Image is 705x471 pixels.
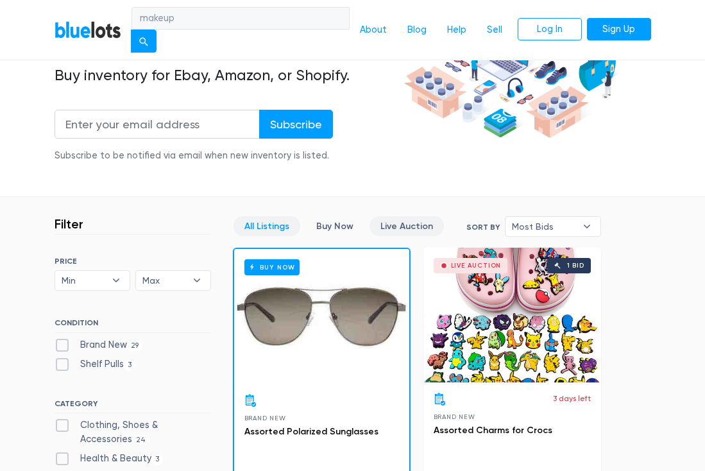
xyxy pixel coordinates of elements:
b: ▾ [103,271,130,290]
a: Help [437,18,477,42]
span: Max [142,271,186,290]
span: 3 [151,455,164,465]
b: ▾ [573,217,600,236]
a: Assorted Charms for Crocs [434,425,552,436]
a: Log In [518,18,582,41]
h6: PRICE [55,257,211,266]
span: Most Bids [512,217,576,236]
span: 29 [127,341,143,351]
label: Brand New [55,338,143,352]
span: 24 [132,435,150,445]
a: About [350,18,397,42]
h6: Buy Now [244,259,300,275]
h2: Buy inventory for Ebay, Amazon, or Shopify. [55,67,400,85]
span: Brand New [434,413,475,420]
a: BlueLots [55,21,121,39]
label: Health & Beauty [55,452,164,466]
p: 3 days left [553,393,591,404]
a: Sell [477,18,513,42]
span: 3 [124,360,136,370]
a: All Listings [234,216,300,236]
div: Subscribe to be notified via email when new inventory is listed. [55,149,333,163]
h3: Filter [55,216,83,232]
a: Blog [397,18,437,42]
h6: CONDITION [55,318,211,332]
a: Sign Up [587,18,651,41]
label: Sort By [466,221,500,233]
b: ▾ [183,271,210,290]
a: Live Auction [369,216,444,236]
a: Buy Now [234,249,409,384]
input: Enter your email address [55,110,260,139]
div: 1 bid [567,262,584,269]
span: Min [62,271,105,290]
a: Live Auction 1 bid [423,248,601,382]
input: Search for inventory [132,7,350,30]
input: Subscribe [259,110,333,139]
div: Live Auction [451,262,502,269]
label: Clothing, Shoes & Accessories [55,418,211,446]
a: Assorted Polarized Sunglasses [244,426,378,437]
h6: CATEGORY [55,399,211,413]
a: Buy Now [305,216,364,236]
span: Brand New [244,415,286,422]
label: Shelf Pulls [55,357,136,372]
